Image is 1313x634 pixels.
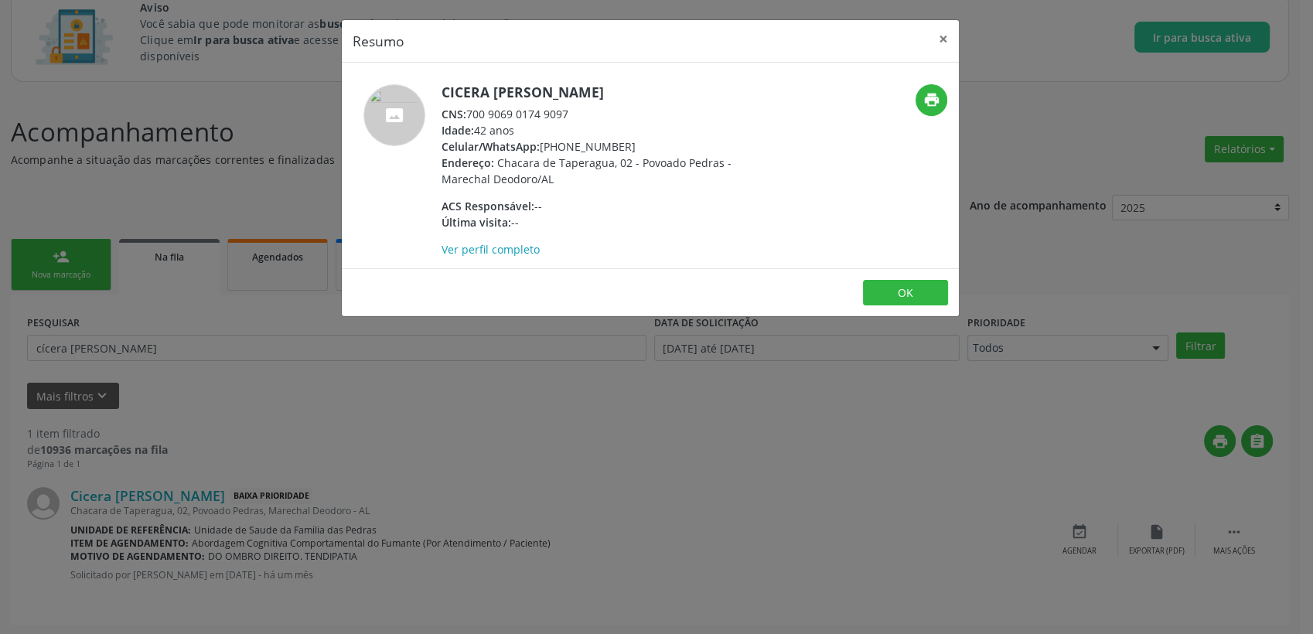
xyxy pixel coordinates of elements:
[442,122,742,138] div: 42 anos
[928,20,959,58] button: Close
[442,155,732,186] span: Chacara de Taperagua, 02 - Povoado Pedras - Marechal Deodoro/AL
[442,199,534,213] span: ACS Responsável:
[442,107,466,121] span: CNS:
[923,91,940,108] i: print
[442,84,742,101] h5: Cicera [PERSON_NAME]
[442,242,540,257] a: Ver perfil completo
[442,214,742,230] div: --
[442,215,511,230] span: Última visita:
[442,106,742,122] div: 700 9069 0174 9097
[442,123,474,138] span: Idade:
[442,155,494,170] span: Endereço:
[442,139,540,154] span: Celular/WhatsApp:
[916,84,947,116] button: print
[863,280,948,306] button: OK
[363,84,425,146] img: accompaniment
[353,31,404,51] h5: Resumo
[442,198,742,214] div: --
[442,138,742,155] div: [PHONE_NUMBER]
